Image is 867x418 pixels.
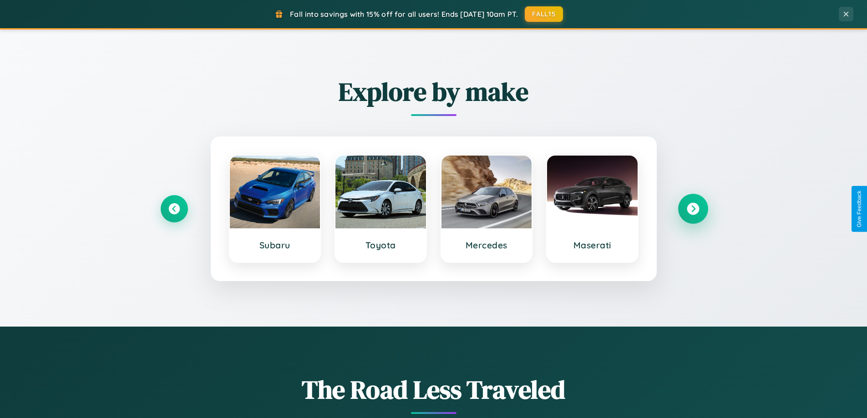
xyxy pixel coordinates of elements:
[856,191,862,227] div: Give Feedback
[161,372,707,407] h1: The Road Less Traveled
[345,240,417,251] h3: Toyota
[556,240,629,251] h3: Maserati
[451,240,523,251] h3: Mercedes
[161,74,707,109] h2: Explore by make
[290,10,518,19] span: Fall into savings with 15% off for all users! Ends [DATE] 10am PT.
[525,6,563,22] button: FALL15
[239,240,311,251] h3: Subaru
